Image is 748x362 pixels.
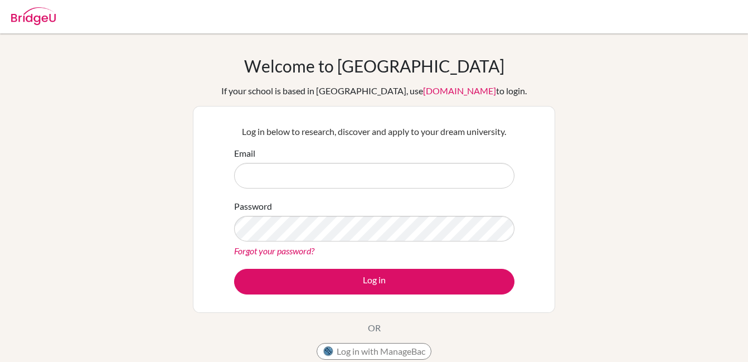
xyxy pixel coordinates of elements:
[234,125,514,138] p: Log in below to research, discover and apply to your dream university.
[221,84,527,98] div: If your school is based in [GEOGRAPHIC_DATA], use to login.
[234,269,514,295] button: Log in
[244,56,504,76] h1: Welcome to [GEOGRAPHIC_DATA]
[234,245,314,256] a: Forgot your password?
[317,343,431,360] button: Log in with ManageBac
[423,85,496,96] a: [DOMAIN_NAME]
[11,7,56,25] img: Bridge-U
[368,321,381,335] p: OR
[234,200,272,213] label: Password
[234,147,255,160] label: Email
